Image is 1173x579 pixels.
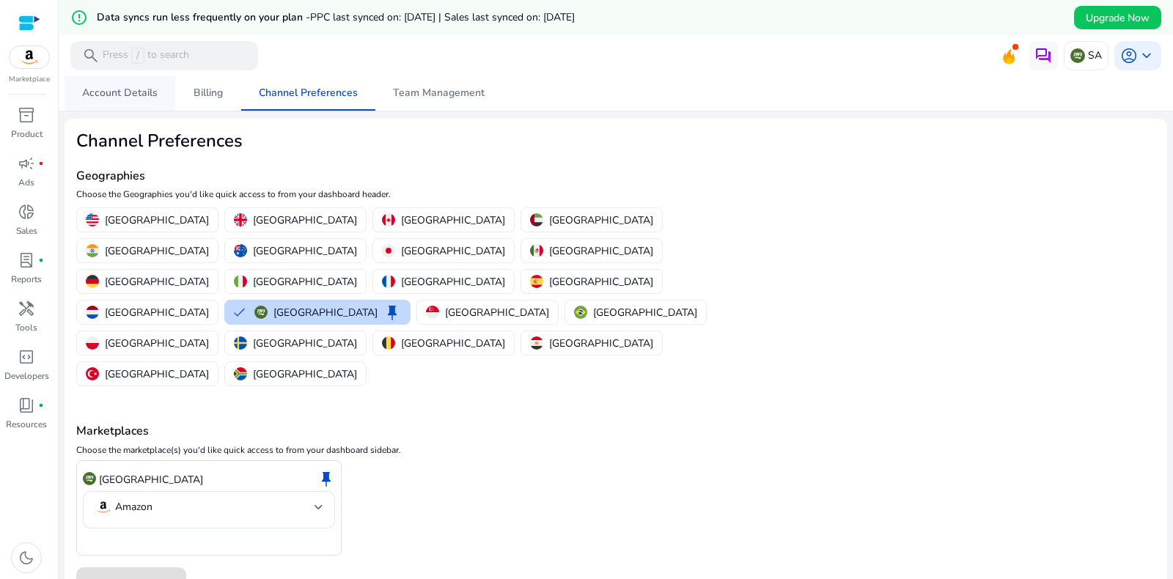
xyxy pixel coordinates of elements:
p: [GEOGRAPHIC_DATA] [549,274,653,289]
img: es.svg [530,275,543,288]
p: Amazon [115,501,152,514]
p: Ads [18,176,34,189]
p: [GEOGRAPHIC_DATA] [549,336,653,351]
img: sa.svg [254,306,268,319]
img: be.svg [382,336,395,350]
img: eg.svg [530,336,543,350]
span: fiber_manual_record [38,161,44,166]
img: ca.svg [382,213,395,226]
span: book_4 [18,397,35,414]
img: sa.svg [1070,48,1085,63]
p: [GEOGRAPHIC_DATA] [105,366,209,382]
img: sg.svg [426,306,439,319]
button: Upgrade Now [1074,6,1161,29]
span: lab_profile [18,251,35,269]
h2: Channel Preferences [76,130,795,152]
span: campaign [18,155,35,172]
p: [GEOGRAPHIC_DATA] [105,213,209,228]
span: PPC last synced on: [DATE] | Sales last synced on: [DATE] [310,10,575,24]
p: [GEOGRAPHIC_DATA] [549,213,653,228]
img: us.svg [86,213,99,226]
span: search [82,47,100,64]
img: ae.svg [530,213,543,226]
p: Resources [6,418,47,431]
span: Upgrade Now [1086,10,1150,26]
img: amazon.svg [10,46,49,68]
img: sa.svg [83,472,96,485]
img: au.svg [234,244,247,257]
span: Channel Preferences [259,88,358,98]
p: [GEOGRAPHIC_DATA] [253,243,357,259]
p: [GEOGRAPHIC_DATA] [593,305,697,320]
span: Team Management [393,88,485,98]
span: Account Details [82,88,158,98]
p: [GEOGRAPHIC_DATA] [105,336,209,351]
img: za.svg [234,367,247,380]
p: Developers [4,369,49,383]
img: nl.svg [86,306,99,319]
img: jp.svg [382,244,395,257]
p: SA [1088,43,1102,68]
p: [GEOGRAPHIC_DATA] [105,305,209,320]
p: [GEOGRAPHIC_DATA] [273,305,378,320]
span: keep [317,470,335,487]
p: [GEOGRAPHIC_DATA] [105,243,209,259]
p: [GEOGRAPHIC_DATA] [401,213,505,228]
p: [GEOGRAPHIC_DATA] [253,274,357,289]
p: [GEOGRAPHIC_DATA] [253,213,357,228]
img: se.svg [234,336,247,350]
p: Product [11,128,43,141]
mat-icon: error_outline [70,9,88,26]
p: [GEOGRAPHIC_DATA] [253,366,357,382]
p: Marketplace [9,74,50,85]
img: mx.svg [530,244,543,257]
img: de.svg [86,275,99,288]
p: [GEOGRAPHIC_DATA] [445,305,549,320]
p: [GEOGRAPHIC_DATA] [401,274,505,289]
p: Choose the Geographies you'd like quick access to from your dashboard header. [76,188,795,201]
img: tr.svg [86,367,99,380]
h4: Marketplaces [76,424,1155,438]
p: Press to search [103,48,189,64]
p: Sales [16,224,37,237]
img: it.svg [234,275,247,288]
p: [GEOGRAPHIC_DATA] [401,243,505,259]
span: dark_mode [18,549,35,567]
p: [GEOGRAPHIC_DATA] [105,274,209,289]
span: code_blocks [18,348,35,366]
img: br.svg [574,306,587,319]
span: fiber_manual_record [38,257,44,263]
span: keyboard_arrow_down [1138,47,1155,64]
p: [GEOGRAPHIC_DATA] [253,336,357,351]
p: [GEOGRAPHIC_DATA] [549,243,653,259]
p: Choose the marketplace(s) you'd like quick access to from your dashboard sidebar. [76,443,1155,457]
span: keep [383,303,401,321]
img: fr.svg [382,275,395,288]
img: pl.svg [86,336,99,350]
span: account_circle [1120,47,1138,64]
span: donut_small [18,203,35,221]
span: fiber_manual_record [38,402,44,408]
h5: Data syncs run less frequently on your plan - [97,12,575,24]
p: [GEOGRAPHIC_DATA] [401,336,505,351]
h4: Geographies [76,169,795,183]
img: amazon.svg [95,498,112,516]
span: handyman [18,300,35,317]
span: / [131,48,144,64]
p: [GEOGRAPHIC_DATA] [99,472,203,487]
p: Reports [11,273,42,286]
img: in.svg [86,244,99,257]
img: uk.svg [234,213,247,226]
span: inventory_2 [18,106,35,124]
span: Billing [194,88,223,98]
p: Tools [15,321,37,334]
